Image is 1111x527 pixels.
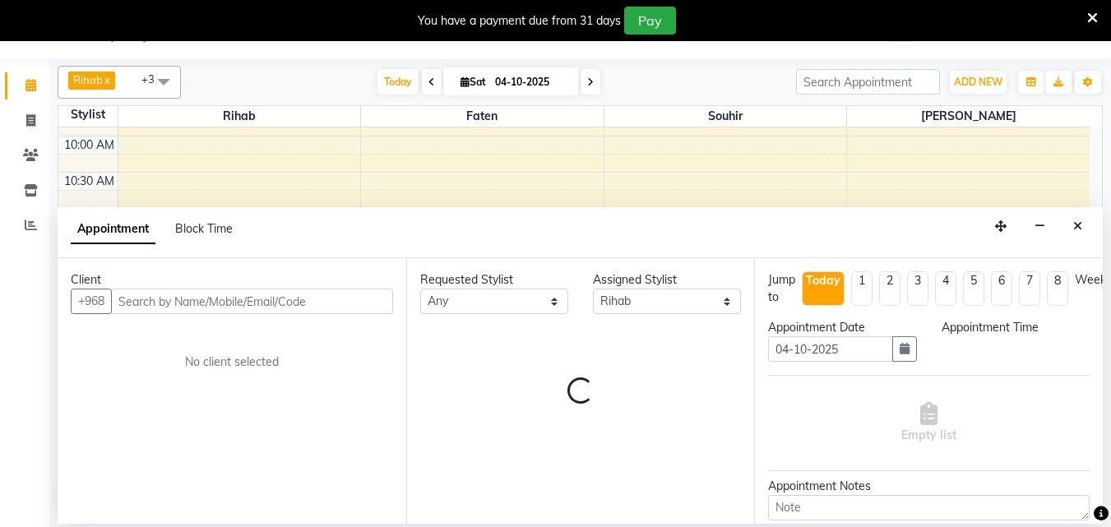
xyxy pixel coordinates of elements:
button: Pay [624,7,676,35]
li: 7 [1019,271,1040,306]
li: 3 [907,271,928,306]
li: 1 [851,271,873,306]
div: Jump to [768,271,795,306]
span: Faten [361,106,604,127]
div: Appointment Notes [768,478,1090,495]
span: Souhir [604,106,847,127]
span: Appointment [71,215,155,244]
div: Stylist [58,106,118,123]
span: Block Time [175,221,233,236]
div: Assigned Stylist [593,271,741,289]
input: yyyy-mm-dd [768,336,892,362]
span: +3 [141,72,167,86]
button: Close [1066,214,1090,239]
span: Sat [456,76,490,88]
div: You have a payment due from 31 days [418,12,621,30]
div: 10:30 AM [61,173,118,190]
span: [PERSON_NAME] [847,106,1090,127]
span: Rihab [73,73,103,86]
span: Today [377,69,419,95]
a: x [103,73,110,86]
span: Rihab [118,106,361,127]
input: Search Appointment [796,69,940,95]
span: Empty list [901,402,956,444]
div: Client [71,271,393,289]
div: Appointment Time [942,319,1090,336]
div: 10:00 AM [61,136,118,154]
div: Today [806,272,840,289]
li: 5 [963,271,984,306]
li: 6 [991,271,1012,306]
span: ADD NEW [954,76,1002,88]
input: Search by Name/Mobile/Email/Code [111,289,393,314]
li: 2 [879,271,900,306]
button: ADD NEW [950,71,1007,94]
li: 8 [1047,271,1068,306]
div: No client selected [110,354,354,371]
input: 2025-10-04 [490,70,572,95]
div: Requested Stylist [420,271,568,289]
li: 4 [935,271,956,306]
button: +968 [71,289,112,314]
div: Appointment Date [768,319,916,336]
